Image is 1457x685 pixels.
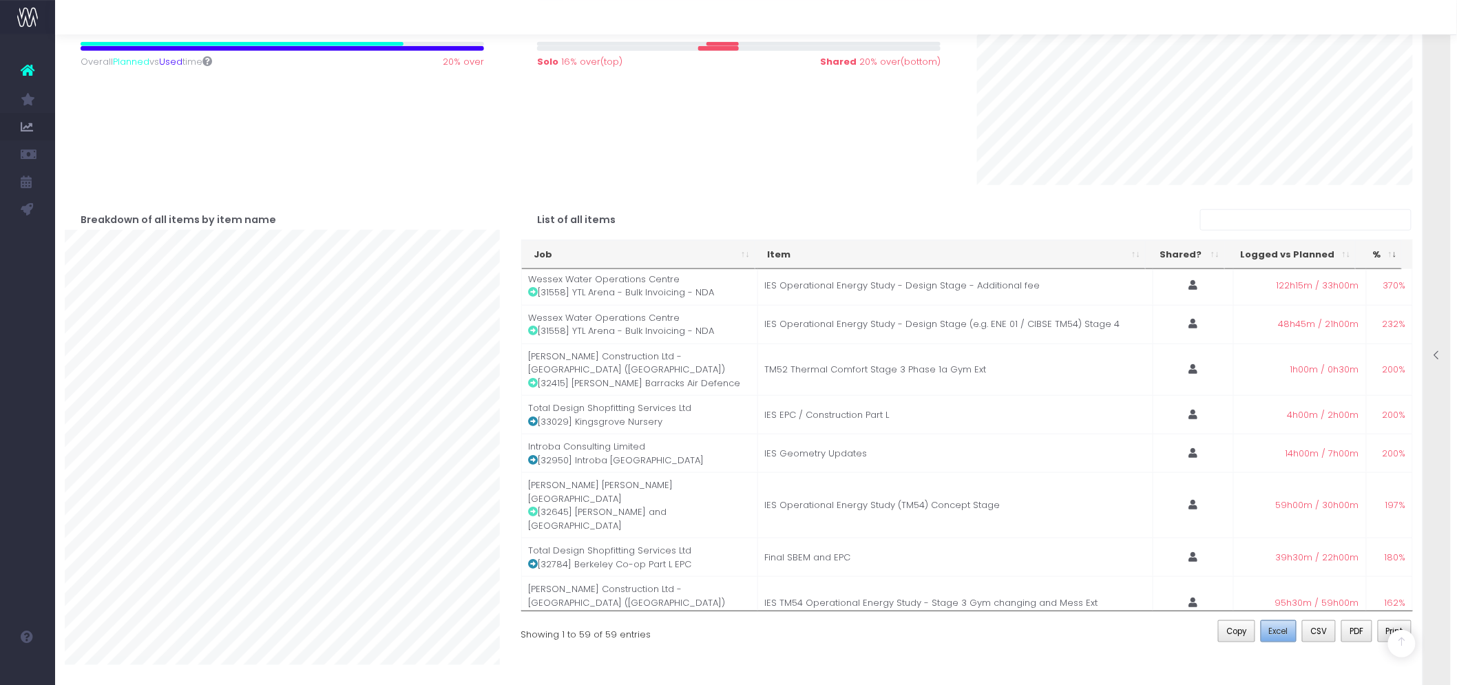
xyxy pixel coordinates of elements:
span: [31558] YTL Arena - Bulk Invoicing - NDA [529,286,715,299]
span: Print [1386,625,1403,637]
td: TM52 Thermal Comfort Stage 3 Phase 1a Gym Ext [758,344,1153,396]
span: 197% [1385,498,1405,512]
td: IES Operational Energy Study (TM54) Concept Stage [758,472,1153,538]
th: %: activate to sort column ascending [1356,240,1402,269]
span: [33029] Kingsgrove Nursery [529,415,663,429]
span: Overall vs time [81,55,212,69]
span: 16% over [561,55,600,69]
td: Final SBEM and EPC [758,538,1153,576]
th: Item: activate to sort column ascending [755,240,1146,269]
span: [32784] Berkeley Co-op Part L EPC [529,558,692,571]
span: 20% over [443,55,484,69]
span: [PERSON_NAME] Construction Ltd - [GEOGRAPHIC_DATA] ([GEOGRAPHIC_DATA]) [529,582,751,609]
span: Wessex Water Operations Centre [529,311,680,325]
strong: Solo [537,55,558,68]
span: 48h45m / 21h00m [1279,317,1359,331]
span: [32415] [PERSON_NAME] Barracks Air Defence [529,609,741,623]
td: IES EPC / Construction Part L [758,395,1153,434]
td: IES Operational Energy Study - Design Stage (e.g. ENE 01 / CIBSE TM54) Stage 4 [758,305,1153,344]
span: 39h30m / 22h00m [1276,551,1359,565]
h4: List of all items [537,214,616,226]
button: CSV [1302,620,1336,642]
td: IES Geometry Updates [758,434,1153,472]
span: 95h30m / 59h00m [1275,596,1359,610]
span: [31558] YTL Arena - Bulk Invoicing - NDA [529,324,715,338]
div: Showing 1 to 59 of 59 entries [521,620,651,642]
span: [32645] [PERSON_NAME] and [GEOGRAPHIC_DATA] [529,505,751,532]
span: CSV [1311,625,1328,637]
button: Copy [1218,620,1255,642]
button: PDF [1341,620,1372,642]
th: Shared?: activate to sort column ascending [1146,240,1225,269]
span: Wessex Water Operations Centre [529,273,680,286]
span: Total Design Shopfitting Services Ltd [529,401,692,415]
span: (top) [537,55,622,69]
button: Print [1378,620,1412,642]
span: 180% [1384,551,1405,565]
span: 59h00m / 30h00m [1276,498,1359,512]
span: 232% [1382,317,1405,331]
td: IES TM54 Operational Energy Study - Stage 3 Gym changing and Mess Ext [758,576,1153,629]
button: Excel [1261,620,1297,642]
img: images/default_profile_image.png [17,657,38,678]
span: [PERSON_NAME] Construction Ltd - [GEOGRAPHIC_DATA] ([GEOGRAPHIC_DATA]) [529,350,751,377]
span: 4h00m / 2h00m [1288,408,1359,422]
span: Used [159,55,182,69]
th: Logged vs Planned: activate to sort column ascending [1225,240,1356,269]
span: Copy [1226,625,1246,637]
th: Job: activate to sort column ascending [522,240,755,269]
span: 370% [1383,279,1405,293]
span: [PERSON_NAME] [PERSON_NAME] [GEOGRAPHIC_DATA] [529,478,751,505]
td: IES Operational Energy Study - Design Stage - Additional fee [758,267,1153,305]
span: Introba Consulting Limited [529,440,646,454]
span: 162% [1384,596,1405,610]
span: 200% [1382,447,1405,461]
strong: Shared [820,55,857,68]
span: 200% [1382,363,1405,377]
span: 14h00m / 7h00m [1286,447,1359,461]
span: PDF [1350,625,1363,637]
span: Total Design Shopfitting Services Ltd [529,544,692,558]
span: [32950] Introba [GEOGRAPHIC_DATA] [529,454,704,467]
span: Excel [1269,625,1288,637]
span: 20% over [859,55,901,69]
span: Planned [113,55,149,69]
span: (bottom) [820,55,941,69]
h4: Breakdown of all items by item name [81,214,276,226]
span: 1h00m / 0h30m [1290,363,1359,377]
span: 122h15m / 33h00m [1277,279,1359,293]
span: [32415] [PERSON_NAME] Barracks Air Defence [529,377,741,390]
span: 200% [1382,408,1405,422]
